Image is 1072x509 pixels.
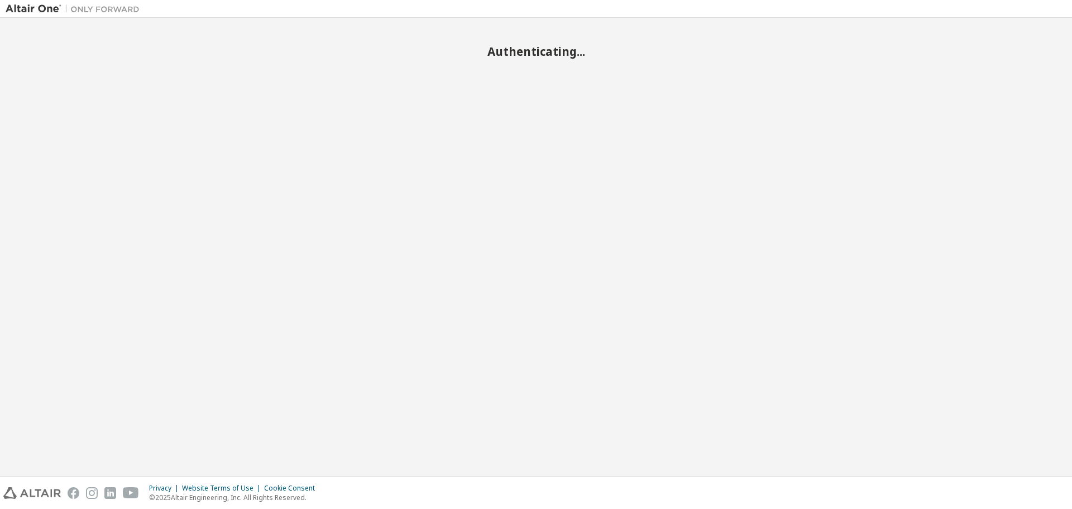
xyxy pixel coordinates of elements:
h2: Authenticating... [6,44,1066,59]
img: facebook.svg [68,487,79,499]
img: instagram.svg [86,487,98,499]
img: Altair One [6,3,145,15]
div: Privacy [149,484,182,493]
div: Website Terms of Use [182,484,264,493]
div: Cookie Consent [264,484,322,493]
p: © 2025 Altair Engineering, Inc. All Rights Reserved. [149,493,322,502]
img: youtube.svg [123,487,139,499]
img: altair_logo.svg [3,487,61,499]
img: linkedin.svg [104,487,116,499]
